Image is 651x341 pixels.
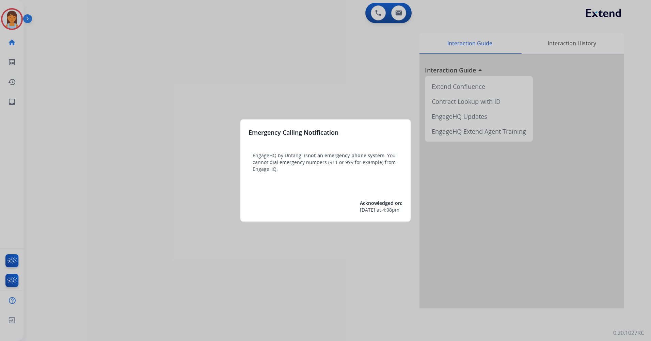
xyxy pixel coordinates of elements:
span: 4:08pm [382,207,399,213]
span: not an emergency phone system [308,152,384,159]
span: Acknowledged on: [360,200,402,206]
h3: Emergency Calling Notification [249,128,338,137]
span: [DATE] [360,207,375,213]
p: EngageHQ by Untangl is . You cannot dial emergency numbers (911 or 999 for example) from EngageHQ. [253,152,398,173]
p: 0.20.1027RC [613,329,644,337]
div: at [360,207,402,213]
